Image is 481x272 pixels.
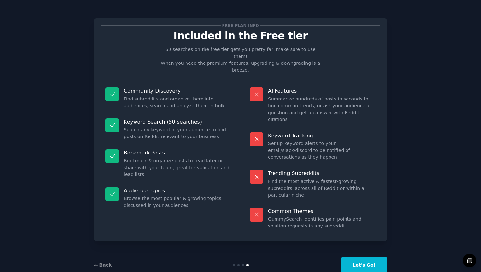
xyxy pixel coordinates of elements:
[221,22,260,29] span: Free plan info
[124,126,231,140] dd: Search any keyword in your audience to find posts on Reddit relevant to your business
[268,96,376,123] dd: Summarize hundreds of posts in seconds to find common trends, or ask your audience a question and...
[124,118,231,125] p: Keyword Search (50 searches)
[268,140,376,161] dd: Set up keyword alerts to your email/slack/discord to be notified of conversations as they happen
[268,178,376,199] dd: Find the most active & fastest-growing subreddits, across all of Reddit or within a particular niche
[124,157,231,178] dd: Bookmark & organize posts to read later or share with your team, great for validation and lead lists
[101,30,380,42] p: Included in the Free tier
[158,46,323,74] p: 50 searches on the free tier gets you pretty far, make sure to use them! When you need the premiu...
[124,87,231,94] p: Community Discovery
[124,187,231,194] p: Audience Topics
[124,195,231,209] dd: Browse the most popular & growing topics discussed in your audiences
[268,216,376,229] dd: GummySearch identifies pain points and solution requests in any subreddit
[268,208,376,215] p: Common Themes
[268,132,376,139] p: Keyword Tracking
[94,263,112,268] a: ← Back
[124,96,231,109] dd: Find subreddits and organize them into audiences, search and analyze them in bulk
[268,87,376,94] p: AI Features
[268,170,376,177] p: Trending Subreddits
[124,149,231,156] p: Bookmark Posts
